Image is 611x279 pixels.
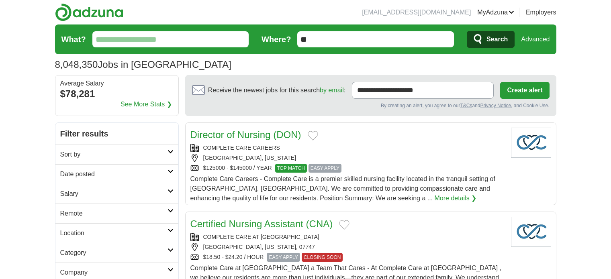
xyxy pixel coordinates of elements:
h1: Jobs in [GEOGRAPHIC_DATA] [55,59,231,70]
div: By creating an alert, you agree to our and , and Cookie Use. [192,102,550,109]
div: COMPLETE CARE CAREERS [190,144,505,152]
img: Adzuna logo [55,3,123,21]
div: $18.50 - $24.20 / HOUR [190,253,505,262]
div: [GEOGRAPHIC_DATA], [US_STATE], 07747 [190,243,505,251]
a: Category [55,243,178,263]
img: Company logo [511,217,551,247]
div: Average Salary [60,80,174,87]
span: 8,048,350 [55,57,98,72]
a: See More Stats ❯ [121,100,172,109]
h2: Date posted [60,169,168,179]
a: Privacy Notice [480,103,511,108]
div: COMPLETE CARE AT [GEOGRAPHIC_DATA] [190,233,505,241]
a: Director of Nursing (DON) [190,129,301,140]
a: Remote [55,204,178,223]
h2: Salary [60,189,168,199]
label: Where? [262,33,291,45]
button: Create alert [500,82,549,99]
span: Complete Care Careers - Complete Care is a premier skilled nursing facility located in the tranqu... [190,175,495,202]
div: $78,281 [60,87,174,101]
li: [EMAIL_ADDRESS][DOMAIN_NAME] [362,8,471,17]
span: EASY APPLY [309,164,341,173]
a: Certified Nursing Assistant (CNA) [190,218,333,229]
a: Sort by [55,145,178,164]
a: Employers [526,8,556,17]
span: Receive the newest jobs for this search : [208,86,345,95]
a: More details ❯ [435,193,477,203]
h2: Company [60,268,168,277]
h2: Sort by [60,150,168,159]
a: by email [320,87,344,94]
h2: Remote [60,209,168,218]
button: Search [467,31,515,48]
a: Salary [55,184,178,204]
div: [GEOGRAPHIC_DATA], [US_STATE] [190,154,505,162]
a: Date posted [55,164,178,184]
a: Location [55,223,178,243]
button: Add to favorite jobs [339,220,349,230]
h2: Category [60,248,168,258]
a: MyAdzuna [477,8,514,17]
span: CLOSING SOON [302,253,343,262]
button: Add to favorite jobs [308,131,318,141]
h2: Filter results [55,123,178,145]
span: Search [486,31,508,47]
label: What? [61,33,86,45]
img: Company logo [511,128,551,158]
div: $125000 - $145000 / YEAR [190,164,505,173]
h2: Location [60,228,168,238]
a: Advanced [521,31,550,47]
span: TOP MATCH [275,164,307,173]
a: T&Cs [460,103,472,108]
span: EASY APPLY [267,253,300,262]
